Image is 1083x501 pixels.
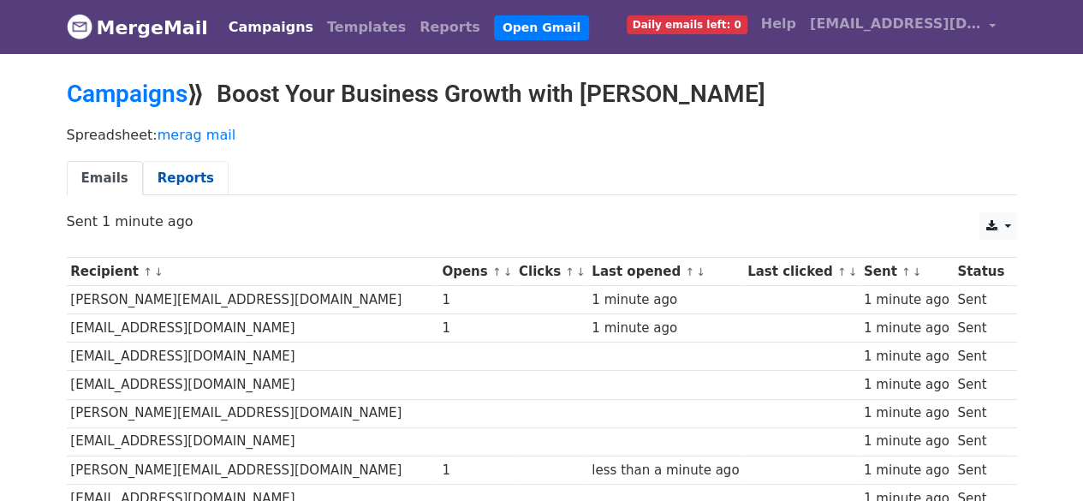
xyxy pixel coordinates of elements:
th: Sent [860,258,953,286]
td: [EMAIL_ADDRESS][DOMAIN_NAME] [67,427,438,456]
a: Help [754,7,803,41]
a: Reports [143,161,229,196]
td: [PERSON_NAME][EMAIL_ADDRESS][DOMAIN_NAME] [67,399,438,427]
a: ↓ [503,265,513,278]
a: [EMAIL_ADDRESS][DOMAIN_NAME] [803,7,1003,47]
th: Recipient [67,258,438,286]
div: 1 [442,290,510,310]
td: Sent [953,399,1008,427]
th: Opens [437,258,515,286]
a: ↓ [154,265,164,278]
a: ↑ [143,265,152,278]
div: 1 minute ago [864,347,949,367]
a: ↑ [492,265,502,278]
a: ↓ [576,265,586,278]
span: Daily emails left: 0 [627,15,747,34]
a: Campaigns [222,10,320,45]
td: Sent [953,371,1008,399]
p: Sent 1 minute ago [67,212,1017,230]
div: 1 [442,461,510,480]
a: Open Gmail [494,15,589,40]
th: Last clicked [743,258,860,286]
th: Status [953,258,1008,286]
td: Sent [953,427,1008,456]
a: ↑ [565,265,574,278]
td: [PERSON_NAME][EMAIL_ADDRESS][DOMAIN_NAME] [67,456,438,484]
img: MergeMail logo [67,14,92,39]
div: 1 minute ago [864,375,949,395]
span: [EMAIL_ADDRESS][DOMAIN_NAME] [810,14,981,34]
a: ↑ [837,265,847,278]
td: [EMAIL_ADDRESS][DOMAIN_NAME] [67,371,438,399]
th: Clicks [515,258,587,286]
a: ↓ [848,265,857,278]
div: 1 minute ago [864,403,949,423]
iframe: Chat Widget [997,419,1083,501]
a: Campaigns [67,80,187,108]
a: Reports [413,10,487,45]
td: Sent [953,286,1008,314]
a: merag mail [158,127,235,143]
td: [PERSON_NAME][EMAIL_ADDRESS][DOMAIN_NAME] [67,286,438,314]
a: ↓ [913,265,922,278]
div: 1 [442,319,510,338]
a: ↑ [685,265,694,278]
div: 1 minute ago [592,290,739,310]
div: 1 minute ago [864,432,949,451]
div: 1 minute ago [864,461,949,480]
td: Sent [953,343,1008,371]
a: MergeMail [67,9,208,45]
div: less than a minute ago [592,461,739,480]
p: Spreadsheet: [67,126,1017,144]
a: Emails [67,161,143,196]
a: ↑ [902,265,911,278]
td: [EMAIL_ADDRESS][DOMAIN_NAME] [67,314,438,343]
td: Sent [953,314,1008,343]
th: Last opened [587,258,743,286]
div: 1 minute ago [864,319,949,338]
td: Sent [953,456,1008,484]
h2: ⟫ Boost Your Business Growth with [PERSON_NAME] [67,80,1017,109]
a: Templates [320,10,413,45]
div: 1 minute ago [592,319,739,338]
div: 1 minute ago [864,290,949,310]
td: [EMAIL_ADDRESS][DOMAIN_NAME] [67,343,438,371]
a: ↓ [696,265,705,278]
a: Daily emails left: 0 [620,7,754,41]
